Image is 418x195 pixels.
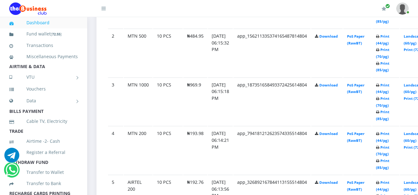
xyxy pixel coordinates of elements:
[4,152,19,163] a: Chat for support
[376,61,389,72] a: Print (85/pg)
[9,69,78,85] a: VTU
[382,6,386,11] i: Renew/Upgrade Subscription
[9,2,47,15] img: Logo
[233,77,311,126] td: app_187351658493372425614804
[9,82,78,96] a: Vouchers
[9,93,78,109] a: Data
[376,47,389,59] a: Print (70/pg)
[208,29,233,77] td: [DATE] 06:15:32 PM
[347,131,364,143] a: PoS Paper (RawBT)
[9,145,78,160] a: Register a Referral
[319,180,338,185] a: Download
[376,180,389,192] a: Print (44/pg)
[347,83,364,94] a: PoS Paper (RawBT)
[376,96,389,108] a: Print (70/pg)
[51,32,62,36] small: [ ]
[153,77,183,126] td: 10 PCS
[52,32,60,36] b: 72.55
[376,34,389,45] a: Print (44/pg)
[9,27,78,41] a: Fund wallet[72.55]
[376,109,389,121] a: Print (85/pg)
[9,176,78,191] a: Transfer to Bank
[153,126,183,174] td: 10 PCS
[108,126,123,174] td: 4
[183,126,207,174] td: ₦193.98
[124,126,153,174] td: MTN 200
[347,180,364,192] a: PoS Paper (RawBT)
[385,4,390,8] span: Renew/Upgrade Subscription
[319,34,338,39] a: Download
[9,16,78,30] a: Dashboard
[376,158,389,170] a: Print (85/pg)
[108,77,123,126] td: 3
[124,77,153,126] td: MTN 1000
[376,12,389,24] a: Print (85/pg)
[124,29,153,77] td: MTN 500
[347,34,364,45] a: PoS Paper (RawBT)
[376,83,389,94] a: Print (44/pg)
[319,131,338,136] a: Download
[183,77,207,126] td: ₦969.9
[396,2,409,15] img: User
[233,126,311,174] td: app_794181212623574335514804
[9,114,78,128] a: Cable TV, Electricity
[6,167,18,177] a: Chat for support
[208,126,233,174] td: [DATE] 06:14:21 PM
[9,134,78,148] a: Airtime -2- Cash
[376,131,389,143] a: Print (44/pg)
[9,165,78,179] a: Transfer to Wallet
[9,38,78,53] a: Transactions
[183,29,207,77] td: ₦484.95
[208,77,233,126] td: [DATE] 06:15:18 PM
[9,49,78,64] a: Miscellaneous Payments
[376,145,389,156] a: Print (70/pg)
[108,29,123,77] td: 2
[233,29,311,77] td: app_156211335374165487814804
[319,83,338,87] a: Download
[153,29,183,77] td: 10 PCS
